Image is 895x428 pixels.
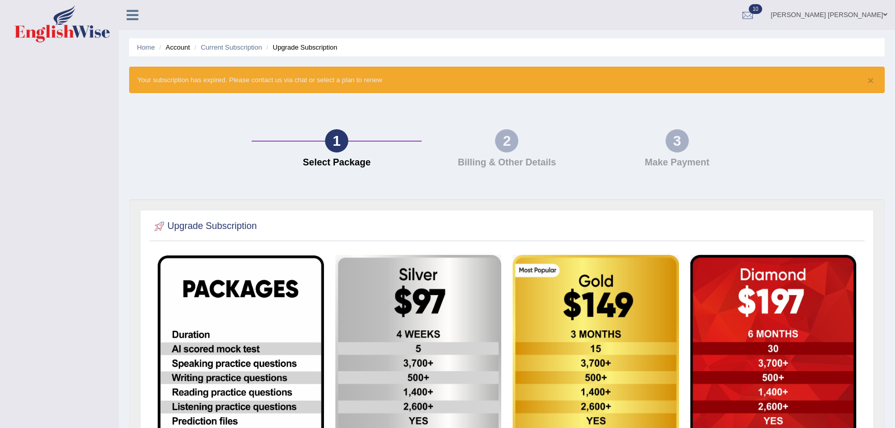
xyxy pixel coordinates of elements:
div: Your subscription has expired. Please contact us via chat or select a plan to renew [129,67,885,93]
div: 3 [666,129,689,152]
a: Current Subscription [200,43,262,51]
h4: Select Package [257,158,416,168]
div: 1 [325,129,348,152]
h2: Upgrade Subscription [152,219,257,234]
h4: Make Payment [597,158,757,168]
div: 2 [495,129,518,152]
li: Account [157,42,190,52]
button: × [868,75,874,86]
span: 10 [749,4,762,14]
li: Upgrade Subscription [264,42,337,52]
h4: Billing & Other Details [427,158,587,168]
a: Home [137,43,155,51]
